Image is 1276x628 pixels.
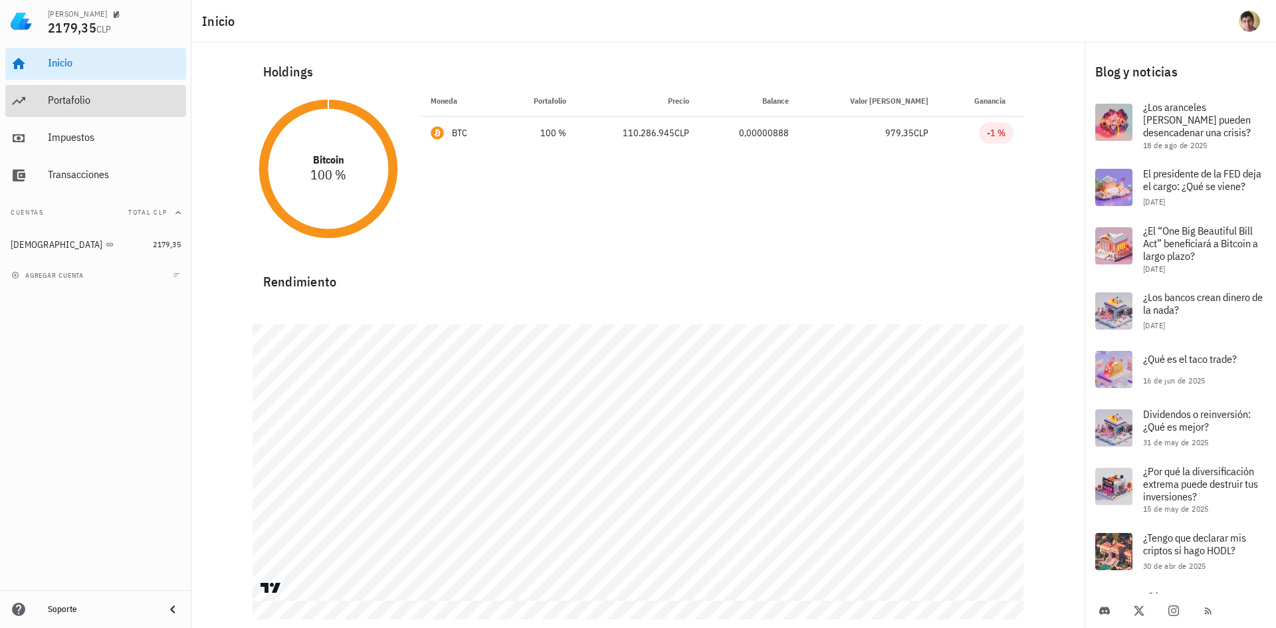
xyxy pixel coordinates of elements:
div: Rendimiento [253,261,1024,292]
span: ¿Qué es el taco trade? [1143,352,1237,366]
th: Balance [700,85,799,117]
div: Soporte [48,604,154,615]
h1: Inicio [202,11,241,32]
span: 30 de abr de 2025 [1143,561,1206,571]
th: Moneda [420,85,502,117]
a: ¿Los bancos crean dinero de la nada? [DATE] [1085,282,1276,340]
span: 18 de ago de 2025 [1143,140,1208,150]
span: ¿Los bancos crean dinero de la nada? [1143,290,1263,316]
a: [DEMOGRAPHIC_DATA] 2179,35 [5,229,186,261]
span: [DATE] [1143,197,1165,207]
div: BTC-icon [431,126,444,140]
span: 2179,35 [153,239,181,249]
a: ¿Los aranceles [PERSON_NAME] pueden desencadenar una crisis? 18 de ago de 2025 [1085,93,1276,158]
th: Portafolio [501,85,576,117]
a: Dividendos o reinversión: ¿Qué es mejor? 31 de may de 2025 [1085,399,1276,457]
a: Transacciones [5,159,186,191]
div: [PERSON_NAME] [48,9,107,19]
div: [DEMOGRAPHIC_DATA] [11,239,103,251]
button: CuentasTotal CLP [5,197,186,229]
span: 16 de jun de 2025 [1143,375,1206,385]
a: ¿Tengo que declarar mis criptos si hago HODL? 30 de abr de 2025 [1085,522,1276,581]
div: 100 % [512,126,566,140]
span: [DATE] [1143,264,1165,274]
a: ¿Por qué la diversificación extrema puede destruir tus inversiones? 15 de may de 2025 [1085,457,1276,522]
div: BTC [452,126,468,140]
div: -1 % [987,126,1006,140]
th: Valor [PERSON_NAME] [799,85,939,117]
span: ¿Tengo que declarar mis criptos si hago HODL? [1143,531,1246,557]
img: LedgiFi [11,11,32,32]
div: Impuestos [48,131,181,144]
a: ¿El “One Big Beautiful Bill Act” beneficiará a Bitcoin a largo plazo? [DATE] [1085,217,1276,282]
a: Charting by TradingView [259,581,282,594]
span: CLP [914,127,928,139]
div: Inicio [48,56,181,69]
span: 979,35 [885,127,914,139]
a: Impuestos [5,122,186,154]
span: 31 de may de 2025 [1143,437,1209,447]
span: ¿Los aranceles [PERSON_NAME] pueden desencadenar una crisis? [1143,100,1251,139]
div: Portafolio [48,94,181,106]
span: 2179,35 [48,19,96,37]
span: [DATE] [1143,320,1165,330]
a: El presidente de la FED deja el cargo: ¿Qué se viene? [DATE] [1085,158,1276,217]
button: agregar cuenta [8,268,90,282]
a: ¿Qué es el taco trade? 16 de jun de 2025 [1085,340,1276,399]
span: Ganancia [974,96,1013,106]
span: 15 de may de 2025 [1143,504,1209,514]
span: agregar cuenta [14,271,84,280]
th: Precio [577,85,700,117]
span: El presidente de la FED deja el cargo: ¿Qué se viene? [1143,167,1261,193]
span: CLP [675,127,689,139]
a: Portafolio [5,85,186,117]
span: ¿El “One Big Beautiful Bill Act” beneficiará a Bitcoin a largo plazo? [1143,224,1258,262]
div: avatar [1239,11,1260,32]
div: 0,00000888 [710,126,789,140]
div: Holdings [253,51,1024,93]
a: Inicio [5,48,186,80]
span: Dividendos o reinversión: ¿Qué es mejor? [1143,407,1251,433]
span: Total CLP [128,208,167,217]
div: Transacciones [48,168,181,181]
span: ¿Por qué la diversificación extrema puede destruir tus inversiones? [1143,465,1258,503]
div: Blog y noticias [1085,51,1276,93]
span: CLP [96,23,112,35]
span: 110.286.945 [623,127,675,139]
